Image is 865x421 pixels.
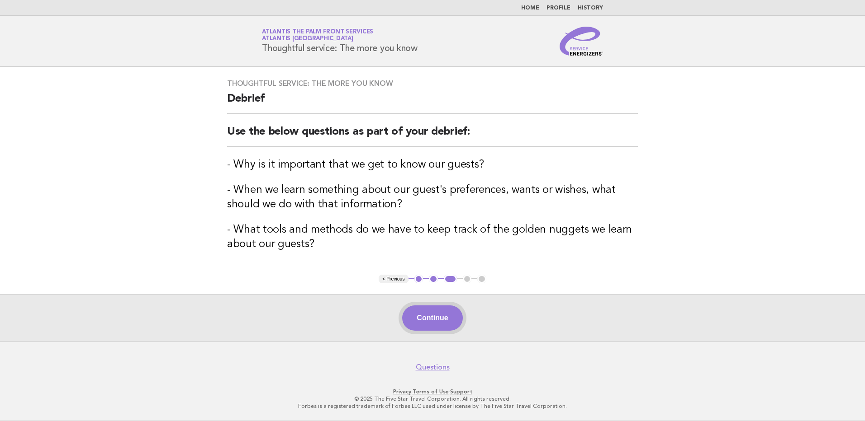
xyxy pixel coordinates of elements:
[156,402,709,410] p: Forbes is a registered trademark of Forbes LLC used under license by The Five Star Travel Corpora...
[429,275,438,284] button: 2
[393,388,411,395] a: Privacy
[227,79,638,88] h3: Thoughtful service: The more you know
[227,158,638,172] h3: - Why is it important that we get to know our guests?
[444,275,457,284] button: 3
[262,29,373,42] a: Atlantis The Palm Front ServicesAtlantis [GEOGRAPHIC_DATA]
[227,183,638,212] h3: - When we learn something about our guest's preferences, wants or wishes, what should we do with ...
[379,275,408,284] button: < Previous
[402,305,462,331] button: Continue
[450,388,472,395] a: Support
[227,92,638,114] h2: Debrief
[413,388,449,395] a: Terms of Use
[262,36,353,42] span: Atlantis [GEOGRAPHIC_DATA]
[262,29,418,53] h1: Thoughtful service: The more you know
[156,388,709,395] p: · ·
[156,395,709,402] p: © 2025 The Five Star Travel Corporation. All rights reserved.
[227,223,638,252] h3: - What tools and methods do we have to keep track of the golden nuggets we learn about our guests?
[416,363,450,372] a: Questions
[227,125,638,147] h2: Use the below questions as part of your debrief:
[547,5,570,11] a: Profile
[560,27,603,56] img: Service Energizers
[578,5,603,11] a: History
[414,275,423,284] button: 1
[521,5,539,11] a: Home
